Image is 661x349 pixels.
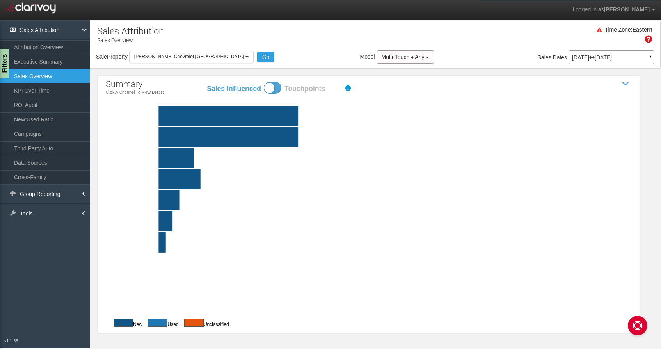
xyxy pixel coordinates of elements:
button: Multi-Touch ♦ Any [377,50,434,64]
rect: website tools|20|26|0 [124,127,650,147]
p: Sales Overview [97,34,164,44]
span: [PERSON_NAME] Chevrolet [GEOGRAPHIC_DATA] [134,54,244,59]
rect: paid search|6|12|0 [124,169,650,189]
div: Used [144,319,178,328]
button: Used [184,319,204,327]
rect: organic search|5|14|0 [124,148,650,168]
label: Sales Influenced [206,84,261,94]
button: Go [257,52,275,62]
rect: third party auto|20|43|0 [124,106,650,126]
div: New [110,319,142,328]
h1: Sales Attribution [97,26,164,36]
div: Unclassified [180,319,229,328]
button: New [114,319,133,327]
rect: direct|3|9|0 [124,190,650,210]
div: Eastern [633,26,652,34]
div: Time Zone: [602,26,632,34]
button: Used [148,319,167,327]
button: [PERSON_NAME] Chevrolet [GEOGRAPHIC_DATA] [129,51,254,63]
rect: traditional|0|1|0 [124,274,650,295]
span: [PERSON_NAME] [604,6,650,12]
a: ▼ [647,52,654,65]
rect: equity mining|0|2|0 [124,253,650,274]
p: Click a channel to view details [106,90,165,95]
i: Show / Hide Sales Attribution Chart [620,78,632,90]
rect: tier one|1|2|0 [124,232,650,253]
a: Logged in as[PERSON_NAME] [567,0,661,19]
span: Logged in as [572,6,604,12]
span: Sale [96,53,107,60]
span: summary [106,79,142,89]
span: Dates [553,54,567,61]
span: Sales [538,54,551,61]
rect: social|2|4|0 [124,211,650,231]
label: Touchpoints [284,84,339,94]
span: Multi-Touch ♦ Any [382,54,425,60]
p: [DATE] [DATE] [572,55,651,60]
